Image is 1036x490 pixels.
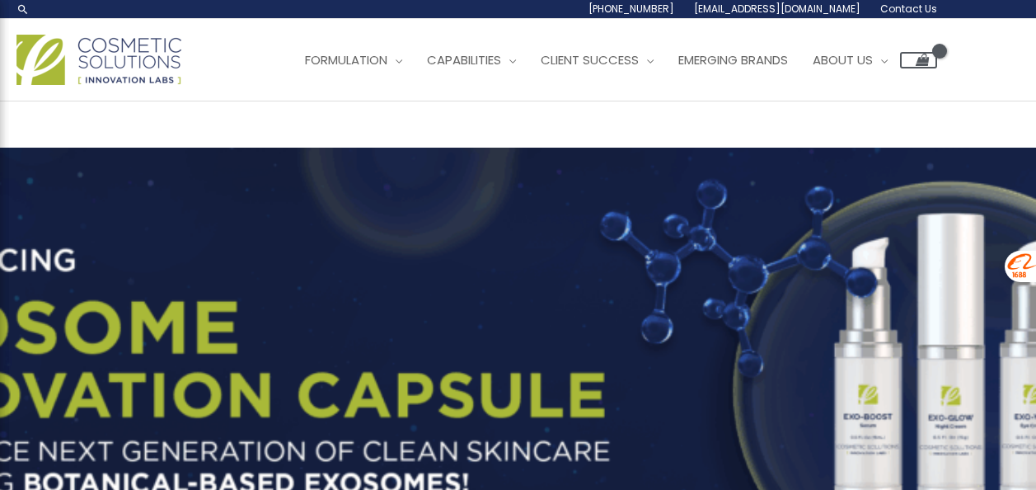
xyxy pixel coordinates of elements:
span: [EMAIL_ADDRESS][DOMAIN_NAME] [694,2,860,16]
a: Client Success [528,35,666,85]
span: Capabilities [427,51,501,68]
a: Emerging Brands [666,35,800,85]
img: Cosmetic Solutions Logo [16,35,181,85]
a: Search icon link [16,2,30,16]
span: About Us [813,51,873,68]
a: About Us [800,35,900,85]
span: Contact Us [880,2,937,16]
span: Emerging Brands [678,51,788,68]
a: Formulation [293,35,415,85]
a: Capabilities [415,35,528,85]
span: Client Success [541,51,639,68]
span: Formulation [305,51,387,68]
nav: Site Navigation [280,35,937,85]
span: [PHONE_NUMBER] [588,2,674,16]
a: View Shopping Cart, empty [900,52,937,68]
